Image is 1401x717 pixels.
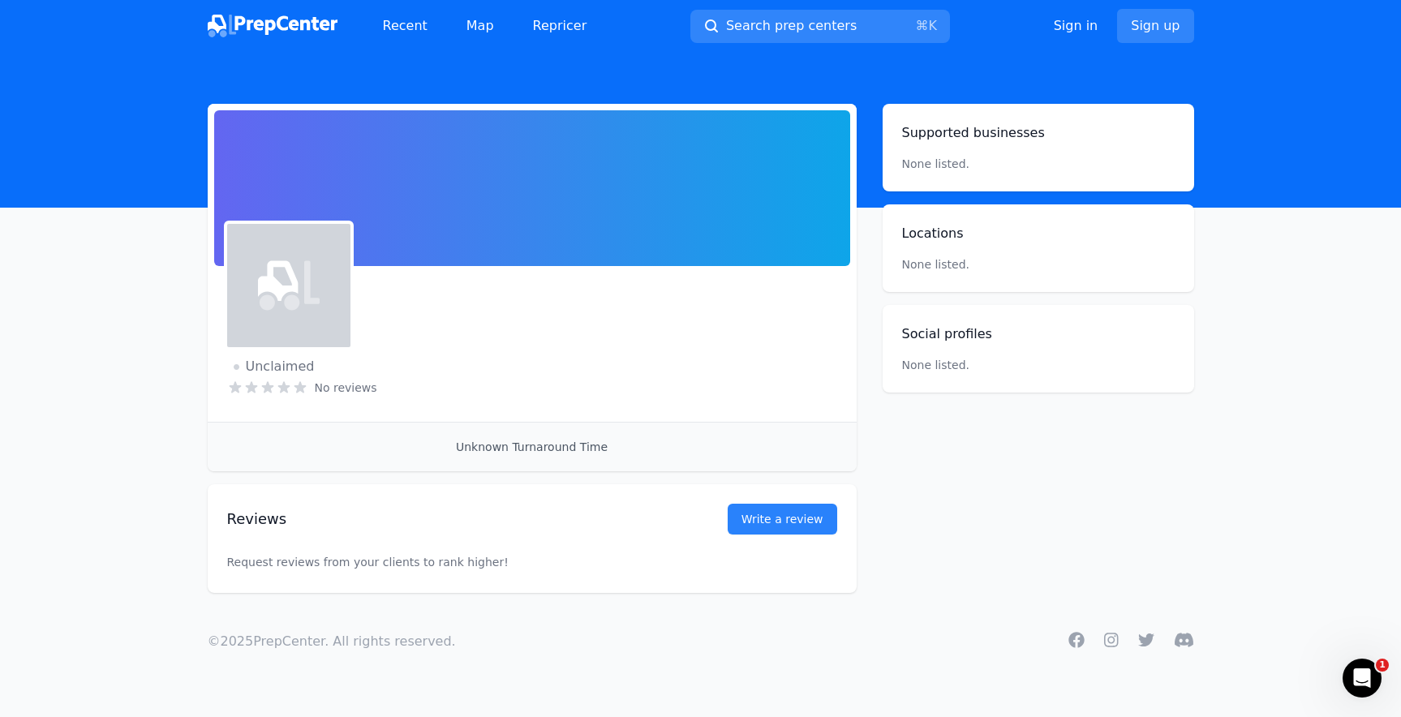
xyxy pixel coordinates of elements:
[902,156,970,172] p: None listed.
[370,10,440,42] a: Recent
[1343,659,1382,698] iframe: Intercom live chat
[928,18,937,33] kbd: K
[1376,659,1389,672] span: 1
[728,504,837,535] a: Write a review
[315,380,377,396] span: No reviews
[453,10,507,42] a: Map
[227,508,676,530] h2: Reviews
[227,522,837,603] p: Request reviews from your clients to rank higher!
[520,10,600,42] a: Repricer
[902,256,1175,273] p: None listed.
[234,357,315,376] span: Unclaimed
[1117,9,1193,43] a: Sign up
[915,18,928,33] kbd: ⌘
[208,632,456,651] p: © 2025 PrepCenter. All rights reserved.
[902,324,1175,344] h2: Social profiles
[208,15,337,37] img: PrepCenter
[456,440,608,453] span: Unknown Turnaround Time
[258,255,320,316] img: icon-light.svg
[902,224,1175,243] h2: Locations
[902,123,1175,143] h2: Supported businesses
[1054,16,1098,36] a: Sign in
[726,16,857,36] span: Search prep centers
[902,357,970,373] p: None listed.
[690,10,950,43] button: Search prep centers⌘K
